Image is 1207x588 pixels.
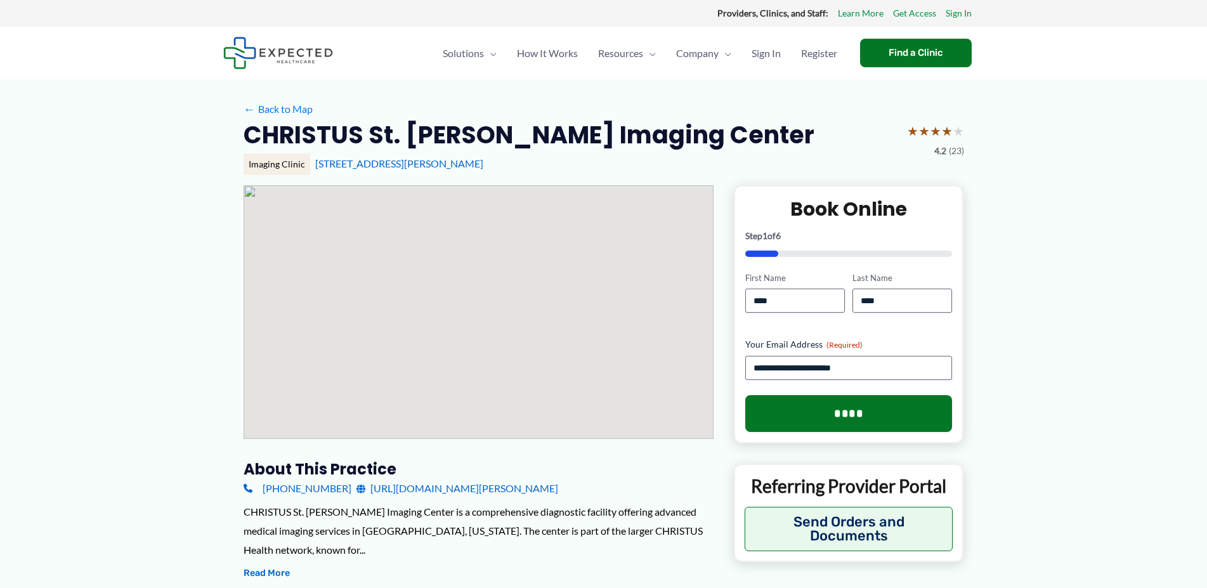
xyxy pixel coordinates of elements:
[507,31,588,75] a: How It Works
[433,31,847,75] nav: Primary Site Navigation
[934,143,946,159] span: 4.2
[719,31,731,75] span: Menu Toggle
[244,103,256,115] span: ←
[244,479,351,498] a: [PHONE_NUMBER]
[666,31,741,75] a: CompanyMenu Toggle
[776,230,781,241] span: 6
[762,230,767,241] span: 1
[953,119,964,143] span: ★
[443,31,484,75] span: Solutions
[244,119,814,150] h2: CHRISTUS St. [PERSON_NAME] Imaging Center
[517,31,578,75] span: How It Works
[223,37,333,69] img: Expected Healthcare Logo - side, dark font, small
[244,100,313,119] a: ←Back to Map
[745,338,953,351] label: Your Email Address
[946,5,972,22] a: Sign In
[745,272,845,284] label: First Name
[893,5,936,22] a: Get Access
[852,272,952,284] label: Last Name
[907,119,918,143] span: ★
[676,31,719,75] span: Company
[918,119,930,143] span: ★
[484,31,497,75] span: Menu Toggle
[717,8,828,18] strong: Providers, Clinics, and Staff:
[930,119,941,143] span: ★
[949,143,964,159] span: (23)
[791,31,847,75] a: Register
[745,232,953,240] p: Step of
[741,31,791,75] a: Sign In
[838,5,884,22] a: Learn More
[860,39,972,67] a: Find a Clinic
[244,459,714,479] h3: About this practice
[801,31,837,75] span: Register
[588,31,666,75] a: ResourcesMenu Toggle
[745,474,953,497] p: Referring Provider Portal
[941,119,953,143] span: ★
[244,154,310,175] div: Imaging Clinic
[356,479,558,498] a: [URL][DOMAIN_NAME][PERSON_NAME]
[643,31,656,75] span: Menu Toggle
[244,566,290,581] button: Read More
[244,502,714,559] div: CHRISTUS St. [PERSON_NAME] Imaging Center is a comprehensive diagnostic facility offering advance...
[752,31,781,75] span: Sign In
[745,507,953,551] button: Send Orders and Documents
[315,157,483,169] a: [STREET_ADDRESS][PERSON_NAME]
[433,31,507,75] a: SolutionsMenu Toggle
[826,340,863,350] span: (Required)
[745,197,953,221] h2: Book Online
[598,31,643,75] span: Resources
